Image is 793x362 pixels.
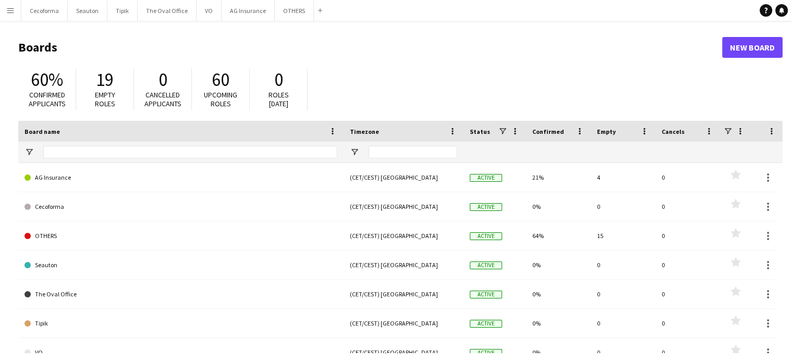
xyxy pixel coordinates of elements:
button: Cecoforma [21,1,68,21]
div: 64% [526,221,591,250]
div: 0 [655,309,720,338]
div: 0 [591,309,655,338]
button: Tipik [107,1,138,21]
span: Active [470,320,502,328]
span: 19 [96,68,114,91]
span: 0 [158,68,167,91]
div: 0 [655,192,720,221]
div: 0% [526,280,591,308]
div: 0 [655,280,720,308]
span: Status [470,128,490,135]
span: Active [470,261,502,269]
div: 21% [526,163,591,192]
div: (CET/CEST) [GEOGRAPHIC_DATA] [344,251,463,279]
div: 0 [655,221,720,250]
span: Confirmed [532,128,564,135]
span: Active [470,349,502,357]
a: Cecoforma [25,192,337,221]
div: 0% [526,309,591,338]
div: (CET/CEST) [GEOGRAPHIC_DATA] [344,221,463,250]
div: (CET/CEST) [GEOGRAPHIC_DATA] [344,192,463,221]
div: 0% [526,192,591,221]
div: (CET/CEST) [GEOGRAPHIC_DATA] [344,280,463,308]
span: Confirmed applicants [29,90,66,108]
span: 60 [212,68,229,91]
div: 4 [591,163,655,192]
span: Empty [597,128,616,135]
a: OTHERS [25,221,337,251]
button: Open Filter Menu [25,147,34,157]
button: The Oval Office [138,1,197,21]
span: Upcoming roles [204,90,237,108]
span: Cancels [662,128,685,135]
button: OTHERS [275,1,314,21]
a: Seauton [25,251,337,280]
button: Open Filter Menu [350,147,359,157]
h1: Boards [18,40,722,55]
div: (CET/CEST) [GEOGRAPHIC_DATA] [344,309,463,338]
div: 15 [591,221,655,250]
div: 0% [526,251,591,279]
span: 0 [274,68,283,91]
input: Board name Filter Input [43,146,337,158]
span: Board name [25,128,60,135]
span: Roles [DATE] [269,90,289,108]
span: Timezone [350,128,379,135]
input: Timezone Filter Input [369,146,457,158]
a: The Oval Office [25,280,337,309]
span: Cancelled applicants [144,90,181,108]
button: Seauton [68,1,107,21]
span: Empty roles [95,90,115,108]
div: (CET/CEST) [GEOGRAPHIC_DATA] [344,163,463,192]
span: 60% [31,68,63,91]
span: Active [470,291,502,298]
span: Active [470,203,502,211]
div: 0 [591,251,655,279]
div: 0 [655,163,720,192]
a: AG Insurance [25,163,337,192]
span: Active [470,174,502,182]
span: Active [470,232,502,240]
div: 0 [591,192,655,221]
button: VO [197,1,222,21]
div: 0 [655,251,720,279]
div: 0 [591,280,655,308]
a: Tipik [25,309,337,338]
button: AG Insurance [222,1,275,21]
a: New Board [722,37,783,58]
